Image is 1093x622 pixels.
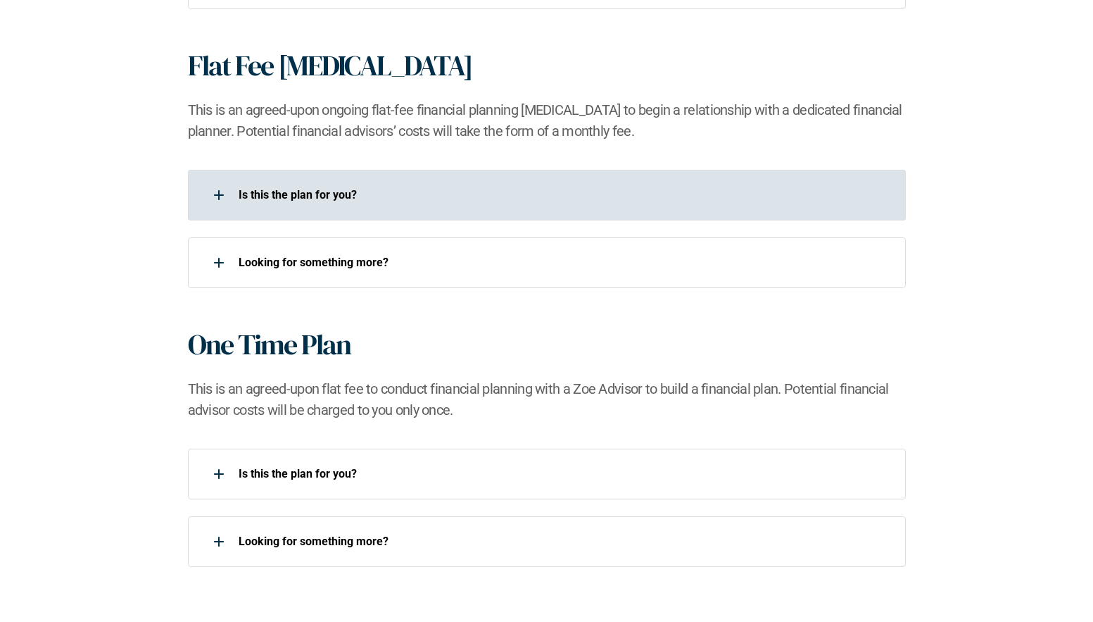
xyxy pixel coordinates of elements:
[239,535,887,548] p: Looking for something more?​
[188,49,472,82] h1: Flat Fee [MEDICAL_DATA]
[239,188,887,201] p: Is this the plan for you?​
[188,378,906,421] h2: This is an agreed-upon flat fee to conduct financial planning with a Zoe Advisor to build a finan...
[188,328,350,361] h1: One Time Plan
[188,99,906,142] h2: This is an agreed-upon ongoing flat-fee financial planning [MEDICAL_DATA] to begin a relationship...
[239,256,887,269] p: Looking for something more?​
[239,467,887,480] p: Is this the plan for you?​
